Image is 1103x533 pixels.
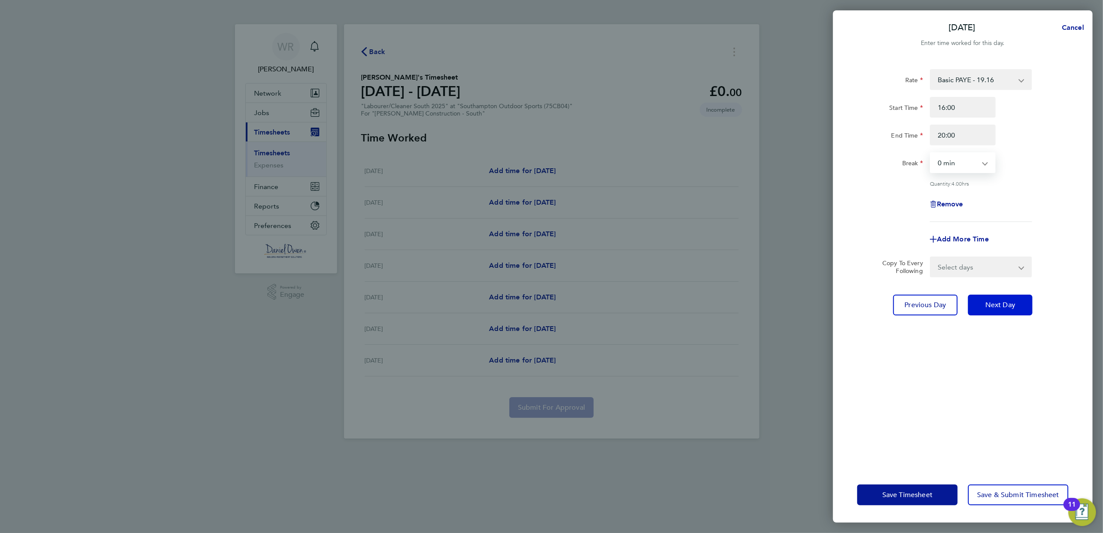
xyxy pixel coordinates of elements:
button: Save Timesheet [857,485,958,505]
span: Next Day [985,301,1015,309]
button: Add More Time [930,236,989,243]
span: Save Timesheet [882,491,933,499]
span: Cancel [1059,23,1084,32]
input: E.g. 18:00 [930,125,996,145]
label: Break [902,159,923,170]
button: Next Day [968,295,1032,315]
p: [DATE] [949,22,976,34]
input: E.g. 08:00 [930,97,996,118]
button: Previous Day [893,295,958,315]
span: 4.00 [952,180,962,187]
div: Enter time worked for this day. [833,38,1093,48]
div: Quantity: hrs [930,180,1032,187]
button: Cancel [1048,19,1093,36]
span: Add More Time [937,235,989,243]
span: Previous Day [905,301,946,309]
label: Copy To Every Following [875,259,923,275]
div: 11 [1068,504,1076,516]
button: Remove [930,201,963,208]
span: Save & Submit Timesheet [977,491,1059,499]
button: Save & Submit Timesheet [968,485,1068,505]
label: Rate [905,76,923,87]
label: End Time [891,132,923,142]
label: Start Time [889,104,923,114]
span: Remove [937,200,963,208]
button: Open Resource Center, 11 new notifications [1068,498,1096,526]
